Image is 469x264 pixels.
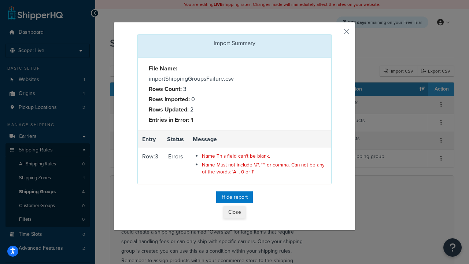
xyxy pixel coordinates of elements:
[163,148,188,184] td: Errors
[149,105,189,114] strong: Rows Updated:
[149,64,177,73] strong: File Name:
[138,131,163,148] th: Entry
[224,206,245,219] button: Close
[138,148,163,184] td: Row: 3
[202,161,325,175] span: Name Must not include '#', '*' or comma. Can not be any of the words: 'All, 0 or 1'
[163,131,188,148] th: Status
[188,131,331,148] th: Message
[143,40,326,47] h3: Import Summary
[143,63,234,125] div: importShippingGroupsFailure.csv 3 0 2
[216,191,253,203] button: Hide report
[149,95,190,103] strong: Rows Imported:
[149,115,193,124] strong: Entries in Error: 1
[202,152,270,159] span: Name This field can't be blank.
[149,85,182,93] strong: Rows Count:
